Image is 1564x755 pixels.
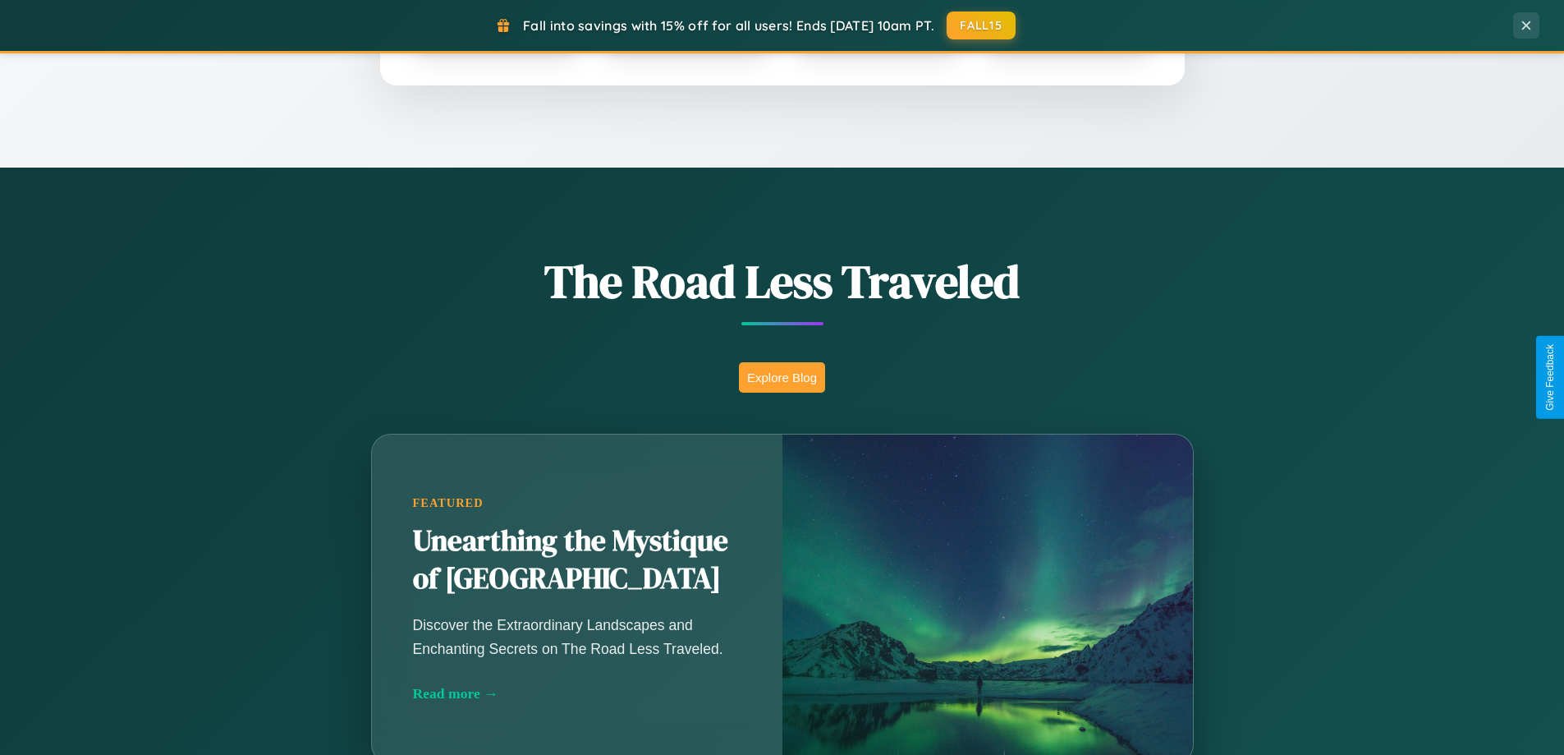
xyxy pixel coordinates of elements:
button: Explore Blog [739,362,825,393]
span: Fall into savings with 15% off for all users! Ends [DATE] 10am PT. [523,17,934,34]
div: Read more → [413,685,741,702]
p: Discover the Extraordinary Landscapes and Enchanting Secrets on The Road Less Traveled. [413,614,741,660]
div: Give Feedback [1544,344,1556,411]
h2: Unearthing the Mystique of [GEOGRAPHIC_DATA] [413,523,741,598]
div: Featured [413,496,741,510]
h1: The Road Less Traveled [290,250,1275,313]
button: FALL15 [947,12,1016,39]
